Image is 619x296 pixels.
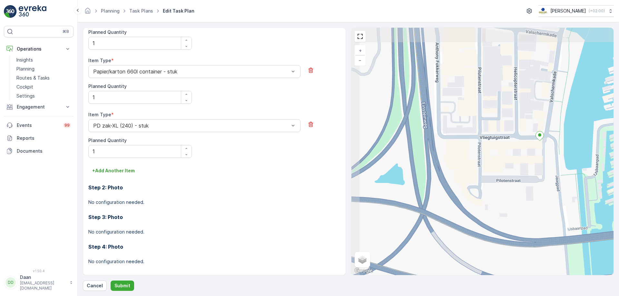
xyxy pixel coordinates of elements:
[129,8,153,14] a: Task Plans
[4,145,74,158] a: Documents
[88,29,127,35] label: Planned Quantity
[4,43,74,55] button: Operations
[16,66,34,72] p: Planning
[355,253,369,267] a: Layers
[16,84,33,90] p: Cockpit
[63,29,69,34] p: ⌘B
[87,282,103,289] p: Cancel
[4,269,74,273] span: v 1.50.4
[88,58,111,63] label: Item Type
[4,274,74,291] button: DDDaan[EMAIL_ADDRESS][DOMAIN_NAME]
[14,82,74,91] a: Cockpit
[538,5,614,17] button: [PERSON_NAME](+02:00)
[550,8,586,14] p: [PERSON_NAME]
[88,229,340,235] p: No configuration needed.
[92,167,135,174] p: + Add Another Item
[111,281,134,291] button: Submit
[589,8,605,14] p: ( +02:00 )
[16,75,50,81] p: Routes & Tasks
[14,64,74,73] a: Planning
[88,213,340,221] h3: Step 3: Photo
[17,104,61,110] p: Engagement
[353,267,374,275] a: Open this area in Google Maps (opens a new window)
[88,199,340,205] p: No configuration needed.
[17,135,71,141] p: Reports
[355,32,365,41] a: View Fullscreen
[14,91,74,100] a: Settings
[84,10,91,15] a: Homepage
[5,277,16,288] div: DD
[355,55,365,65] a: Zoom Out
[88,138,127,143] label: Planned Quantity
[353,267,374,275] img: Google
[101,8,120,14] a: Planning
[16,57,33,63] p: Insights
[17,148,71,154] p: Documents
[4,119,74,132] a: Events99
[4,100,74,113] button: Engagement
[88,243,340,251] h3: Step 4: Photo
[4,132,74,145] a: Reports
[83,281,107,291] button: Cancel
[162,8,196,14] span: Edit Task Plan
[17,46,61,52] p: Operations
[20,281,66,291] p: [EMAIL_ADDRESS][DOMAIN_NAME]
[88,112,111,117] label: Item Type
[355,46,365,55] a: Zoom In
[359,48,362,53] span: +
[4,5,17,18] img: logo
[19,5,46,18] img: logo_light-DOdMpM7g.png
[359,57,362,63] span: −
[88,184,340,191] h3: Step 2: Photo
[88,83,127,89] label: Planned Quantity
[14,55,74,64] a: Insights
[17,122,59,129] p: Events
[16,93,35,99] p: Settings
[64,123,70,128] p: 99
[88,166,139,176] button: +Add Another Item
[14,73,74,82] a: Routes & Tasks
[88,258,340,265] p: No configuration needed.
[538,7,548,14] img: basis-logo_rgb2x.png
[114,282,130,289] p: Submit
[20,274,66,281] p: Daan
